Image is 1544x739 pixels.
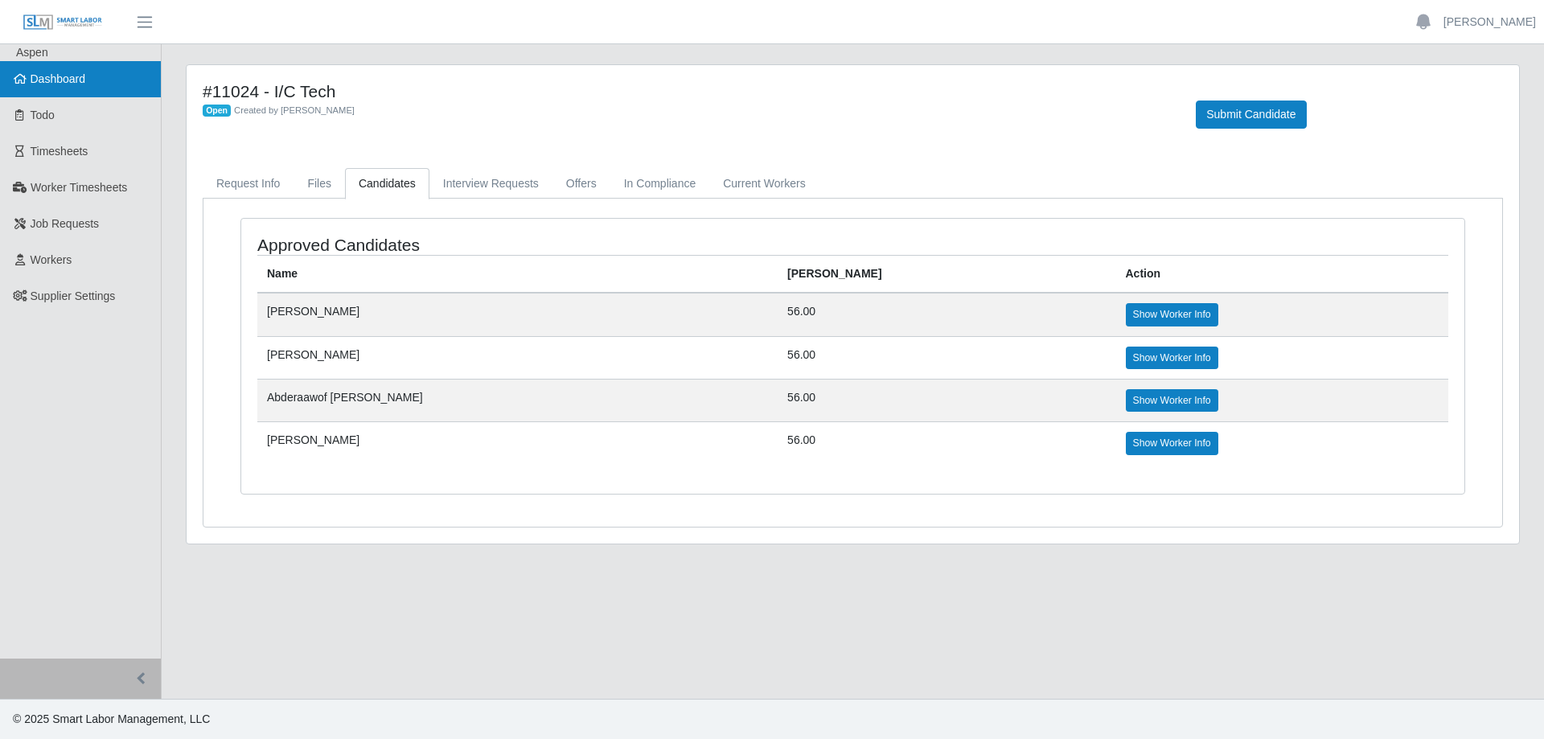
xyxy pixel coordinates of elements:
[429,168,552,199] a: Interview Requests
[31,181,127,194] span: Worker Timesheets
[257,235,740,255] h4: Approved Candidates
[31,253,72,266] span: Workers
[31,145,88,158] span: Timesheets
[294,168,345,199] a: Files
[257,379,778,421] td: Abderaawof [PERSON_NAME]
[203,105,231,117] span: Open
[709,168,819,199] a: Current Workers
[552,168,610,199] a: Offers
[1126,347,1218,369] a: Show Worker Info
[257,256,778,294] th: Name
[778,293,1115,336] td: 56.00
[778,379,1115,421] td: 56.00
[31,72,86,85] span: Dashboard
[1126,303,1218,326] a: Show Worker Info
[31,109,55,121] span: Todo
[1443,14,1536,31] a: [PERSON_NAME]
[257,336,778,379] td: [PERSON_NAME]
[257,293,778,336] td: [PERSON_NAME]
[1126,389,1218,412] a: Show Worker Info
[203,168,294,199] a: Request Info
[1126,432,1218,454] a: Show Worker Info
[778,256,1115,294] th: [PERSON_NAME]
[31,217,100,230] span: Job Requests
[203,81,1172,101] h4: #11024 - I/C Tech
[1196,101,1306,129] button: Submit Candidate
[234,105,355,115] span: Created by [PERSON_NAME]
[13,712,210,725] span: © 2025 Smart Labor Management, LLC
[1116,256,1449,294] th: Action
[16,46,48,59] span: Aspen
[23,14,103,31] img: SLM Logo
[778,336,1115,379] td: 56.00
[345,168,429,199] a: Candidates
[257,422,778,465] td: [PERSON_NAME]
[31,289,116,302] span: Supplier Settings
[610,168,710,199] a: In Compliance
[778,422,1115,465] td: 56.00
